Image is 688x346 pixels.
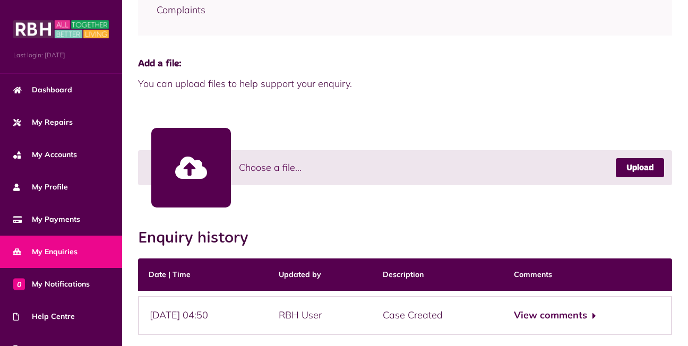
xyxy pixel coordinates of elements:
[514,308,596,323] button: View comments
[13,181,68,193] span: My Profile
[13,19,109,40] img: MyRBH
[13,84,72,96] span: Dashboard
[138,76,672,91] span: You can upload files to help support your enquiry.
[616,158,664,177] a: Upload
[138,296,268,335] div: [DATE] 04:50
[13,246,78,257] span: My Enquiries
[13,50,109,60] span: Last login: [DATE]
[503,258,672,291] th: Comments
[268,258,372,291] th: Updated by
[13,214,80,225] span: My Payments
[138,57,672,71] span: Add a file:
[138,258,268,291] th: Date | Time
[13,117,73,128] span: My Repairs
[372,296,503,335] div: Case Created
[268,296,372,335] div: RBH User
[157,4,205,16] span: Complaints
[13,311,75,322] span: Help Centre
[372,258,503,291] th: Description
[13,149,77,160] span: My Accounts
[138,229,259,248] h2: Enquiry history
[239,160,302,175] span: Choose a file...
[13,278,25,290] span: 0
[13,279,90,290] span: My Notifications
